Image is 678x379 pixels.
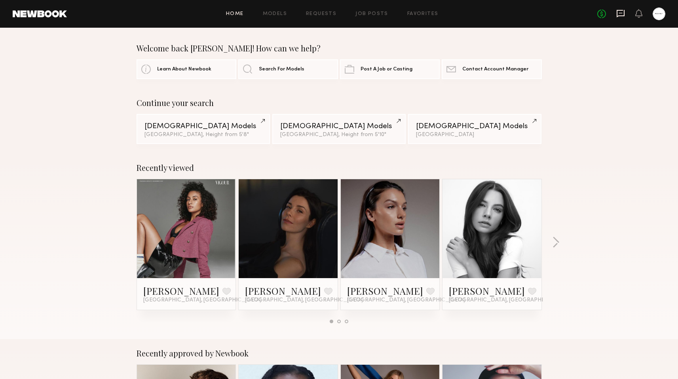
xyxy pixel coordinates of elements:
a: [PERSON_NAME] [347,284,423,297]
span: Contact Account Manager [462,67,528,72]
a: [PERSON_NAME] [449,284,525,297]
div: [DEMOGRAPHIC_DATA] Models [144,123,262,130]
a: [DEMOGRAPHIC_DATA] Models[GEOGRAPHIC_DATA], Height from 5'8" [137,114,270,144]
div: [GEOGRAPHIC_DATA], Height from 5'10" [280,132,398,138]
a: Learn About Newbook [137,59,236,79]
a: Job Posts [355,11,388,17]
div: [DEMOGRAPHIC_DATA] Models [280,123,398,130]
div: [DEMOGRAPHIC_DATA] Models [416,123,534,130]
a: [PERSON_NAME] [245,284,321,297]
a: Post A Job or Casting [340,59,440,79]
a: Models [263,11,287,17]
div: [GEOGRAPHIC_DATA], Height from 5'8" [144,132,262,138]
div: Recently approved by Newbook [137,349,542,358]
a: Search For Models [238,59,338,79]
div: Recently viewed [137,163,542,172]
span: Learn About Newbook [157,67,211,72]
span: [GEOGRAPHIC_DATA], [GEOGRAPHIC_DATA] [347,297,465,303]
a: [PERSON_NAME] [143,284,219,297]
span: Search For Models [259,67,304,72]
span: [GEOGRAPHIC_DATA], [GEOGRAPHIC_DATA] [449,297,567,303]
div: Continue your search [137,98,542,108]
a: [DEMOGRAPHIC_DATA] Models[GEOGRAPHIC_DATA] [408,114,541,144]
a: [DEMOGRAPHIC_DATA] Models[GEOGRAPHIC_DATA], Height from 5'10" [272,114,406,144]
span: Post A Job or Casting [361,67,412,72]
div: Welcome back [PERSON_NAME]! How can we help? [137,44,542,53]
a: Contact Account Manager [442,59,541,79]
div: [GEOGRAPHIC_DATA] [416,132,534,138]
a: Favorites [407,11,439,17]
a: Requests [306,11,336,17]
a: Home [226,11,244,17]
span: [GEOGRAPHIC_DATA], [GEOGRAPHIC_DATA] [245,297,363,303]
span: [GEOGRAPHIC_DATA], [GEOGRAPHIC_DATA] [143,297,261,303]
